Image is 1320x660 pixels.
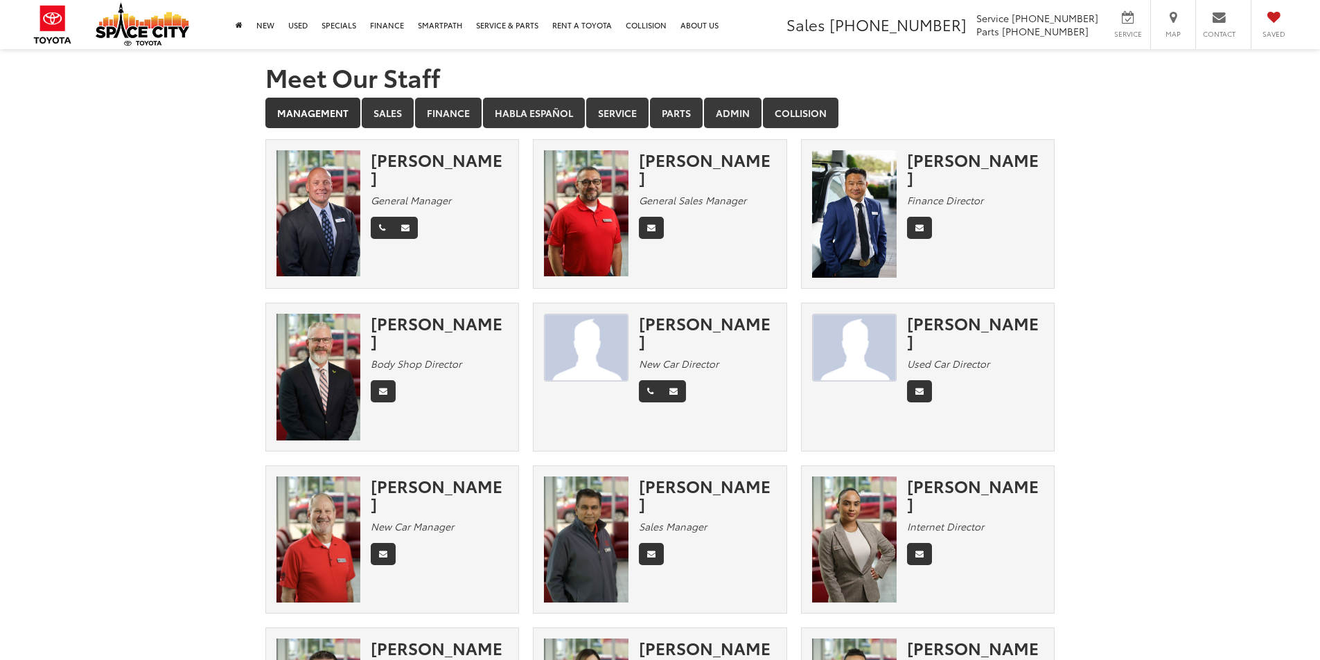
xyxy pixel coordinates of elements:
img: Nam Pham [812,150,897,278]
a: Email [639,543,664,565]
h1: Meet Our Staff [265,63,1055,91]
span: Saved [1258,29,1289,39]
span: [PHONE_NUMBER] [829,13,967,35]
span: [PHONE_NUMBER] [1012,11,1098,25]
em: New Car Director [639,357,719,371]
a: Email [907,380,932,402]
a: Email [393,217,418,239]
img: David Hardy [276,476,361,603]
span: [PHONE_NUMBER] [1002,24,1089,38]
a: Management [265,98,360,128]
a: Admin [704,98,762,128]
span: Parts [976,24,999,38]
a: Finance [415,98,482,128]
span: Contact [1203,29,1235,39]
div: [PERSON_NAME] [639,314,776,350]
span: Map [1158,29,1188,39]
em: New Car Manager [371,519,454,533]
a: Email [371,543,396,565]
a: Phone [371,217,394,239]
div: [PERSON_NAME] [371,314,508,350]
a: Service [586,98,649,128]
em: Used Car Director [907,357,989,371]
span: Service [1112,29,1143,39]
img: Melissa Urbina [812,476,897,603]
a: Email [661,380,686,402]
em: Body Shop Director [371,357,461,371]
img: Oz Ali [544,476,628,603]
span: Sales [786,13,825,35]
span: Service [976,11,1009,25]
a: Sales [362,98,414,128]
div: [PERSON_NAME] [907,150,1044,187]
div: [PERSON_NAME] [907,476,1044,513]
img: Marco Compean [812,314,897,382]
em: Finance Director [907,193,983,207]
img: JAMES TAYLOR [544,314,628,382]
img: Cecilio Flores [544,150,628,277]
img: Ben Saxton [276,150,361,277]
a: Email [371,380,396,402]
a: Collision [763,98,838,128]
em: General Sales Manager [639,193,746,207]
img: Space City Toyota [96,3,189,46]
img: Sean Patterson [276,314,361,440]
div: [PERSON_NAME] [907,314,1044,350]
div: [PERSON_NAME] [639,150,776,187]
em: Internet Director [907,519,984,533]
a: Email [639,217,664,239]
em: Sales Manager [639,519,707,533]
a: Email [907,217,932,239]
div: [PERSON_NAME] [371,150,508,187]
div: [PERSON_NAME] [371,476,508,513]
div: [PERSON_NAME] [639,476,776,513]
em: General Manager [371,193,451,207]
a: Email [907,543,932,565]
a: Phone [639,380,662,402]
a: Parts [650,98,703,128]
div: Department Tabs [265,98,1055,130]
a: Habla Español [483,98,585,128]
